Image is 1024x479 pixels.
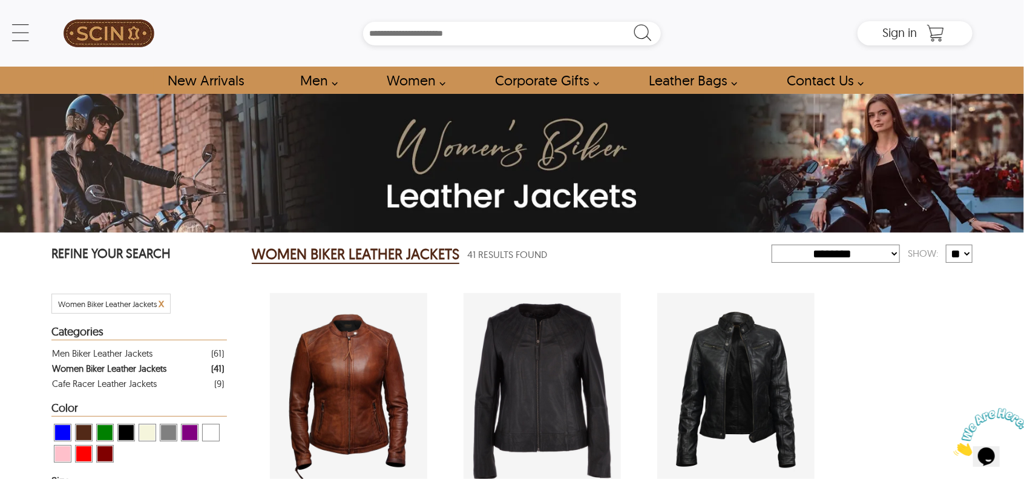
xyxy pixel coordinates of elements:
[252,242,772,266] div: Women Biker Leather Jackets 41 Results Found
[211,361,224,376] div: ( 41 )
[883,25,917,40] span: Sign in
[52,376,157,391] div: Cafe Racer Leather Jackets
[117,424,135,441] div: View Black Women Biker Leather Jackets
[54,445,71,463] div: View Pink Women Biker Leather Jackets
[159,299,164,309] a: Cancel Filter
[51,245,227,265] p: REFINE YOUR SEARCH
[58,299,157,309] span: Filter Women Biker Leather Jackets
[52,346,153,361] div: Men Biker Leather Jackets
[52,376,224,391] a: Filter Cafe Racer Leather Jackets
[75,445,93,463] div: View Red Women Biker Leather Jackets
[96,445,114,463] div: View Maroon Women Biker Leather Jackets
[252,245,459,264] h2: WOMEN BIKER LEATHER JACKETS
[64,6,154,61] img: SCIN
[5,5,80,53] img: Chat attention grabber
[51,6,166,61] a: SCIN
[214,376,224,391] div: ( 9 )
[160,424,177,441] div: View Grey Women Biker Leather Jackets
[52,346,224,361] a: Filter Men Biker Leather Jackets
[211,346,224,361] div: ( 61 )
[51,402,227,417] div: Heading Filter Women Biker Leather Jackets by Color
[181,424,199,441] div: View Purple Women Biker Leather Jackets
[159,296,164,310] span: x
[900,243,946,264] div: Show:
[481,67,606,94] a: Shop Leather Corporate Gifts
[54,424,71,441] div: View Blue Women Biker Leather Jackets
[139,424,156,441] div: View Beige Women Biker Leather Jackets
[51,326,227,340] div: Heading Filter Women Biker Leather Jackets by Categories
[467,247,547,262] span: 41 Results Found
[924,24,948,42] a: Shopping Cart
[373,67,453,94] a: Shop Women Leather Jackets
[883,29,917,39] a: Sign in
[949,403,1024,461] iframe: chat widget
[202,424,220,441] div: View White Women Biker Leather Jackets
[52,361,224,376] a: Filter Women Biker Leather Jackets
[286,67,344,94] a: shop men's leather jackets
[635,67,744,94] a: Shop Leather Bags
[52,361,166,376] div: Women Biker Leather Jackets
[154,67,257,94] a: Shop New Arrivals
[96,424,114,441] div: View Green Women Biker Leather Jackets
[75,424,93,441] div: View Brown ( Brand Color ) Women Biker Leather Jackets
[773,67,870,94] a: contact-us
